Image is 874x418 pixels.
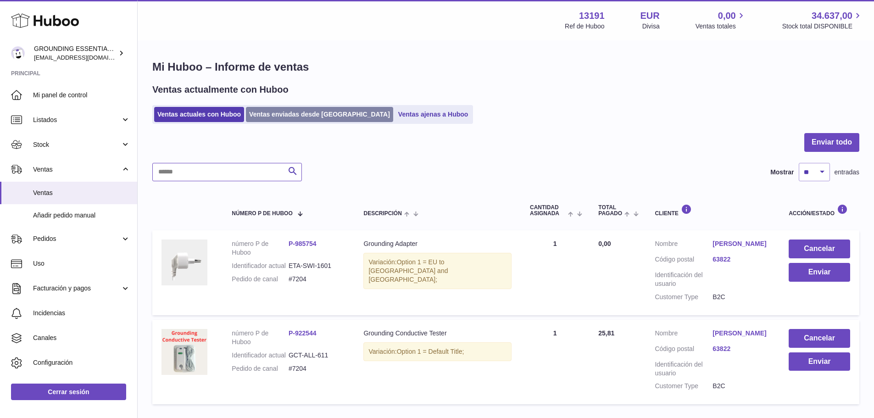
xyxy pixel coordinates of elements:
[655,271,713,288] dt: Identificación del usuario
[655,329,713,340] dt: Nombre
[33,334,130,342] span: Canales
[363,253,512,289] div: Variación:
[33,284,121,293] span: Facturación y pagos
[579,10,605,22] strong: 13191
[713,382,770,390] dd: B2C
[789,329,850,348] button: Cancelar
[713,329,770,338] a: [PERSON_NAME]
[713,255,770,264] a: 63822
[33,309,130,318] span: Incidencias
[835,168,859,177] span: entradas
[789,204,850,217] div: Acción/Estado
[232,364,289,373] dt: Pedido de canal
[33,259,130,268] span: Uso
[655,255,713,266] dt: Código postal
[246,107,393,122] a: Ventas enviadas desde [GEOGRAPHIC_DATA]
[782,10,863,31] a: 34.637,00 Stock total DISPONIBLE
[530,205,566,217] span: Cantidad ASIGNADA
[33,165,121,174] span: Ventas
[152,60,859,74] h1: Mi Huboo – Informe de ventas
[789,240,850,258] button: Cancelar
[521,320,589,404] td: 1
[33,234,121,243] span: Pedidos
[713,293,770,301] dd: B2C
[33,91,130,100] span: Mi panel de control
[565,22,604,31] div: Ref de Huboo
[363,342,512,361] div: Variación:
[232,329,289,346] dt: número P de Huboo
[11,384,126,400] a: Cerrar sesión
[34,54,135,61] span: [EMAIL_ADDRESS][DOMAIN_NAME]
[598,329,614,337] span: 25,81
[789,263,850,282] button: Enviar
[696,22,746,31] span: Ventas totales
[718,10,736,22] span: 0,00
[363,329,512,338] div: Grounding Conductive Tester
[521,230,589,315] td: 1
[804,133,859,152] button: Enviar todo
[33,211,130,220] span: Añadir pedido manual
[713,240,770,248] a: [PERSON_NAME]
[395,107,472,122] a: Ventas ajenas a Huboo
[655,382,713,390] dt: Customer Type
[812,10,852,22] span: 34.637,00
[655,204,770,217] div: Cliente
[642,22,660,31] div: Divisa
[289,240,317,247] a: P-985754
[363,211,401,217] span: Descripción
[713,345,770,353] a: 63822
[363,240,512,248] div: Grounding Adapter
[33,140,121,149] span: Stock
[152,84,289,96] h2: Ventas actualmente con Huboo
[598,240,611,247] span: 0,00
[655,360,713,378] dt: Identificación del usuario
[696,10,746,31] a: 0,00 Ventas totales
[770,168,794,177] label: Mostrar
[789,352,850,371] button: Enviar
[33,358,130,367] span: Configuración
[232,211,292,217] span: número P de Huboo
[782,22,863,31] span: Stock total DISPONIBLE
[232,275,289,284] dt: Pedido de canal
[640,10,660,22] strong: EUR
[397,348,464,355] span: Option 1 = Default Title;
[232,240,289,257] dt: número P de Huboo
[154,107,244,122] a: Ventas actuales con Huboo
[598,205,622,217] span: Total pagado
[33,189,130,197] span: Ventas
[161,329,207,375] img: 131911721137804.jpg
[655,240,713,251] dt: Nombre
[289,351,345,360] dd: GCT-ALL-611
[161,240,207,285] img: 2_aed135bd-6c55-4d21-905c-c7ea06f9ec1e.jpg
[655,293,713,301] dt: Customer Type
[34,45,117,62] div: GROUNDING ESSENTIALS INTERNATIONAL SLU
[232,262,289,270] dt: Identificador actual
[33,116,121,124] span: Listados
[289,262,345,270] dd: ETA-SWI-1601
[289,329,317,337] a: P-922544
[232,351,289,360] dt: Identificador actual
[289,275,345,284] dd: #7204
[368,258,448,283] span: Option 1 = EU to [GEOGRAPHIC_DATA] and [GEOGRAPHIC_DATA];
[289,364,345,373] dd: #7204
[655,345,713,356] dt: Código postal
[11,46,25,60] img: internalAdmin-13191@internal.huboo.com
